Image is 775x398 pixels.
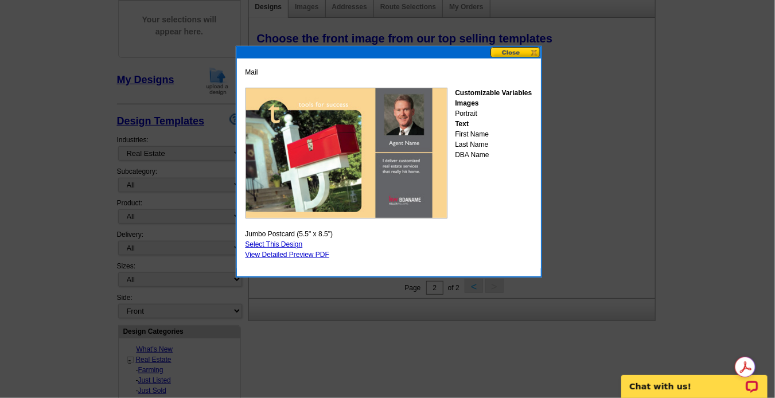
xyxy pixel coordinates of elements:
iframe: LiveChat chat widget [614,362,775,398]
span: Jumbo Postcard (5.5" x 8.5") [246,229,333,239]
a: Select This Design [246,240,303,248]
strong: Text [455,120,469,128]
strong: Customizable Variables [455,89,532,97]
img: GENPJF12DmailToolbox.jpg [246,88,447,218]
div: Portrait First Name Last Name DBA Name [455,88,532,160]
strong: Images [455,99,478,107]
span: Mail [246,67,258,77]
a: View Detailed Preview PDF [246,251,330,259]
